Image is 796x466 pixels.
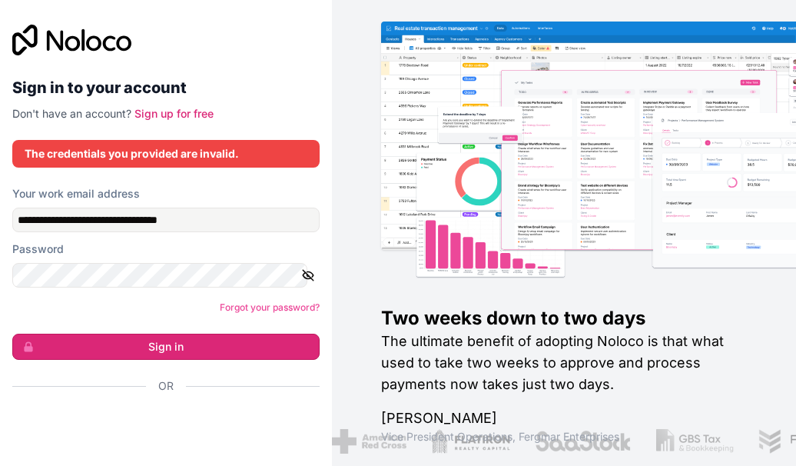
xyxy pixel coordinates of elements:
button: Sign in [12,334,320,360]
span: Or [158,378,174,394]
label: Your work email address [12,186,140,201]
label: Password [12,241,64,257]
h1: Vice President Operations , Fergmar Enterprises [381,429,747,444]
h1: Two weeks down to two days [381,306,747,331]
h2: The ultimate benefit of adopting Noloco is that what used to take two weeks to approve and proces... [381,331,747,395]
span: Don't have an account? [12,107,131,120]
input: Password [12,263,307,288]
img: /assets/american-red-cross-BAupjrZR.png [332,429,406,454]
div: The credentials you provided are invalid. [25,146,307,161]
input: Email address [12,208,320,232]
h1: [PERSON_NAME] [381,408,747,429]
h2: Sign in to your account [12,74,320,102]
a: Forgot your password? [220,301,320,313]
a: Sign up for free [134,107,214,120]
iframe: Sign in with Google Button [5,411,327,444]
